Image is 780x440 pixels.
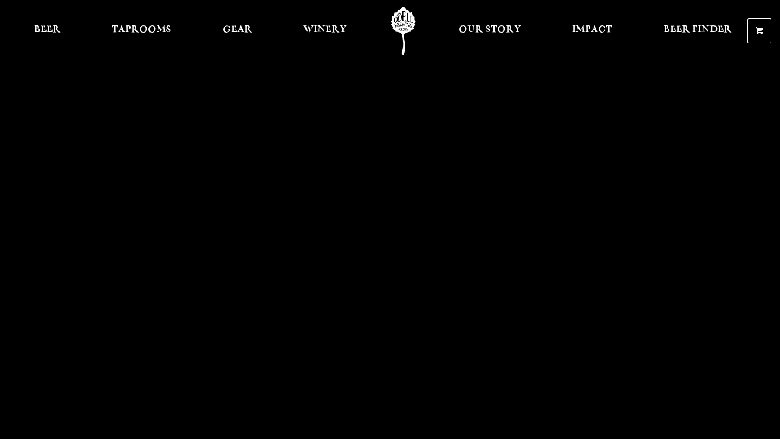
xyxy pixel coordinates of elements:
[105,7,178,55] a: Taprooms
[296,7,354,55] a: Winery
[459,25,521,34] span: Our Story
[216,7,259,55] a: Gear
[34,25,61,34] span: Beer
[656,7,739,55] a: Beer Finder
[27,7,68,55] a: Beer
[664,25,732,34] span: Beer Finder
[565,7,619,55] a: Impact
[452,7,528,55] a: Our Story
[223,25,252,34] span: Gear
[572,25,612,34] span: Impact
[383,7,424,55] a: Odell Home
[303,25,347,34] span: Winery
[112,25,171,34] span: Taprooms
